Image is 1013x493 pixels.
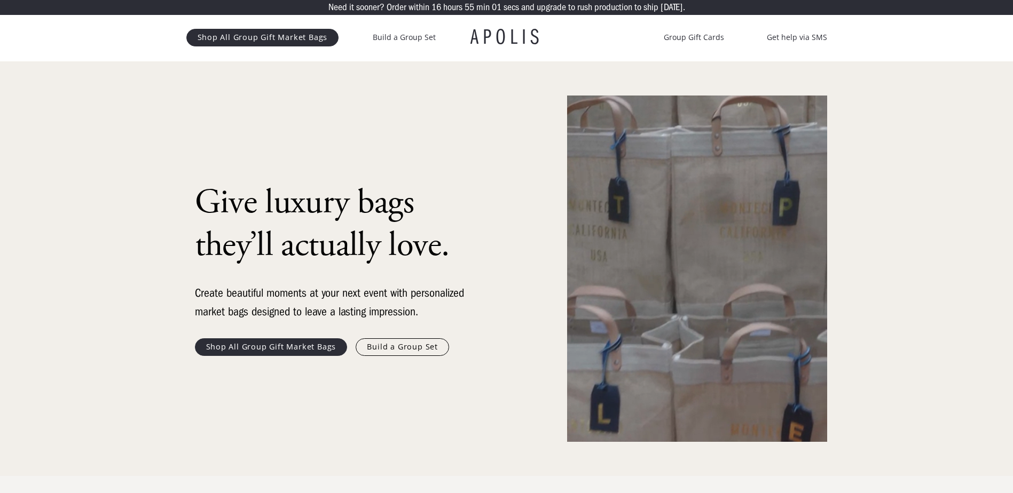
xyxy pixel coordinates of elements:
a: APOLIS [470,27,543,48]
p: Need it sooner? Order within [328,3,429,12]
a: Shop All Group Gift Market Bags [195,338,348,355]
a: Build a Group Set [356,338,449,355]
h1: Give luxury bags they’ll actually love. [195,181,473,267]
p: min [476,3,490,12]
a: Group Gift Cards [664,31,724,44]
a: Get help via SMS [767,31,827,44]
p: secs [504,3,519,12]
a: Shop All Group Gift Market Bags [186,29,339,46]
div: Create beautiful moments at your next event with personalized market bags designed to leave a las... [195,284,473,321]
a: Build a Group Set [373,31,436,44]
p: and upgrade to rush production to ship [DATE]. [521,3,685,12]
p: hours [443,3,462,12]
p: 55 [465,3,474,12]
p: 01 [492,3,501,12]
p: 16 [431,3,441,12]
